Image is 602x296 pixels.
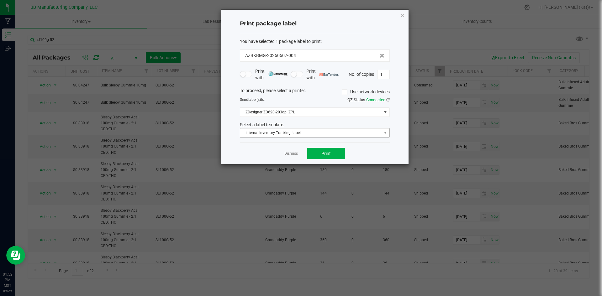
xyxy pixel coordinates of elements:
[245,52,296,59] span: AZBKBMG-20250507-004
[347,97,390,102] span: QZ Status:
[306,68,339,81] span: Print with
[268,71,288,76] img: mark_magic_cybra.png
[235,87,394,97] div: To proceed, please select a printer.
[248,97,261,102] span: label(s)
[240,108,382,117] span: ZDesigner ZD620-203dpi ZPL
[240,128,382,137] span: Internal Inventory Tracking Label
[366,97,385,102] span: Connected
[6,246,25,265] iframe: Resource center
[342,89,390,95] label: Use network devices
[240,38,390,45] div: :
[240,39,321,44] span: You have selected 1 package label to print
[321,151,331,156] span: Print
[307,148,345,159] button: Print
[319,73,339,76] img: bartender.png
[240,20,390,28] h4: Print package label
[240,97,265,102] span: Send to:
[284,151,298,156] a: Dismiss
[255,68,288,81] span: Print with
[349,71,374,76] span: No. of copies
[235,122,394,128] div: Select a label template.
